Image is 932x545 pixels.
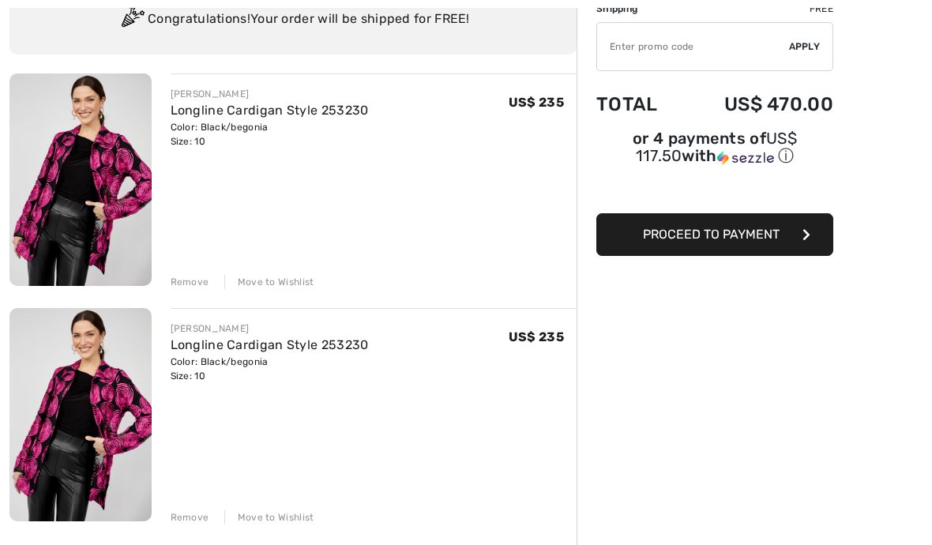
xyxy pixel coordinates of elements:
div: Congratulations! Your order will be shipped for FREE! [28,4,558,36]
div: or 4 payments of with [596,131,833,167]
iframe: PayPal-paypal [596,172,833,208]
img: Sezzle [717,151,774,165]
img: Longline Cardigan Style 253230 [9,308,152,521]
span: Proceed to Payment [643,227,780,242]
span: US$ 117.50 [636,129,797,165]
div: [PERSON_NAME] [171,321,369,336]
span: Apply [789,39,821,54]
input: Promo code [597,23,789,70]
div: Remove [171,510,209,524]
td: Free [682,2,833,16]
div: or 4 payments ofUS$ 117.50withSezzle Click to learn more about Sezzle [596,131,833,172]
div: [PERSON_NAME] [171,87,369,101]
td: Shipping [596,2,682,16]
div: Move to Wishlist [224,275,314,289]
td: Total [596,77,682,131]
div: Color: Black/begonia Size: 10 [171,355,369,383]
button: Proceed to Payment [596,213,833,256]
span: US$ 235 [509,95,564,110]
a: Longline Cardigan Style 253230 [171,337,369,352]
div: Remove [171,275,209,289]
td: US$ 470.00 [682,77,833,131]
div: Color: Black/begonia Size: 10 [171,120,369,148]
a: Longline Cardigan Style 253230 [171,103,369,118]
span: US$ 235 [509,329,564,344]
div: Move to Wishlist [224,510,314,524]
img: Longline Cardigan Style 253230 [9,73,152,286]
img: Congratulation2.svg [116,4,148,36]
